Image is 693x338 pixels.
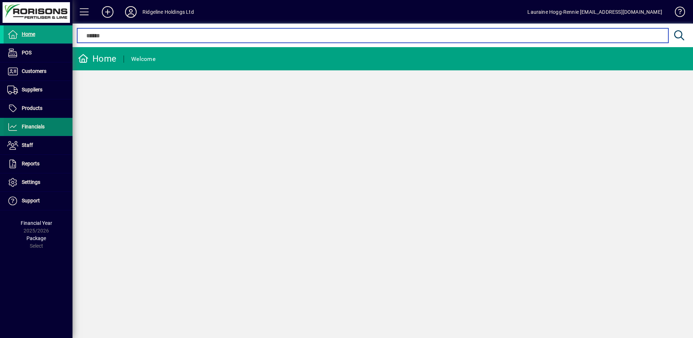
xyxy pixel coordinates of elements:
[142,6,194,18] div: Ridgeline Holdings Ltd
[4,136,72,154] a: Staff
[119,5,142,18] button: Profile
[22,142,33,148] span: Staff
[4,99,72,118] a: Products
[26,235,46,241] span: Package
[4,81,72,99] a: Suppliers
[22,105,42,111] span: Products
[4,155,72,173] a: Reports
[22,68,46,74] span: Customers
[22,161,40,166] span: Reports
[22,179,40,185] span: Settings
[669,1,684,25] a: Knowledge Base
[22,50,32,55] span: POS
[21,220,52,226] span: Financial Year
[22,198,40,203] span: Support
[22,124,45,129] span: Financials
[96,5,119,18] button: Add
[4,173,72,191] a: Settings
[4,44,72,62] a: POS
[4,192,72,210] a: Support
[22,87,42,92] span: Suppliers
[22,31,35,37] span: Home
[131,53,155,65] div: Welcome
[527,6,662,18] div: Lauraine Hogg-Rennie [EMAIL_ADDRESS][DOMAIN_NAME]
[4,62,72,81] a: Customers
[4,118,72,136] a: Financials
[78,53,116,65] div: Home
